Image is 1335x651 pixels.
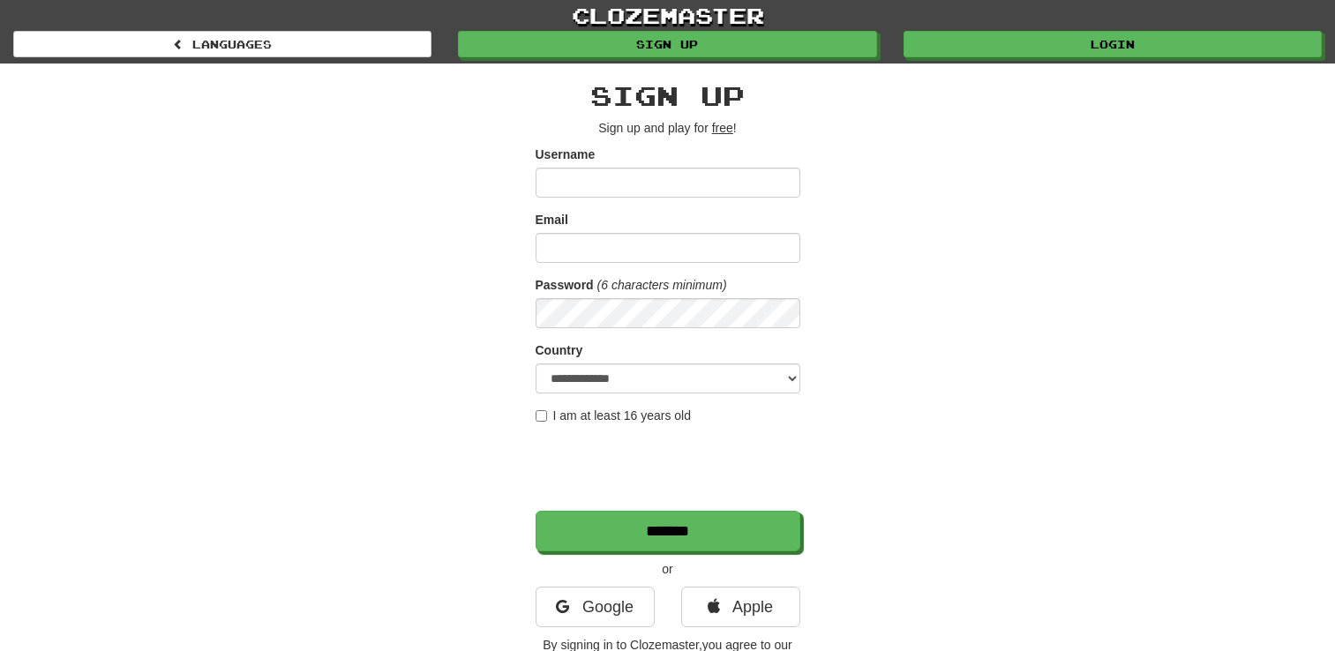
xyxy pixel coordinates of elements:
[536,81,800,110] h2: Sign up
[712,121,733,135] u: free
[597,278,727,292] em: ( 6 characters minimum )
[13,31,431,57] a: Languages
[458,31,876,57] a: Sign up
[536,119,800,137] p: Sign up and play for !
[536,407,691,424] label: I am at least 16 years old
[536,146,596,163] label: Username
[536,211,568,228] label: Email
[536,410,547,422] input: I am at least 16 years old
[536,587,655,627] a: Google
[536,276,594,294] label: Password
[904,31,1322,57] a: Login
[536,433,804,502] iframe: reCAPTCHA
[536,341,583,359] label: Country
[681,587,800,627] a: Apple
[536,560,800,578] p: or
